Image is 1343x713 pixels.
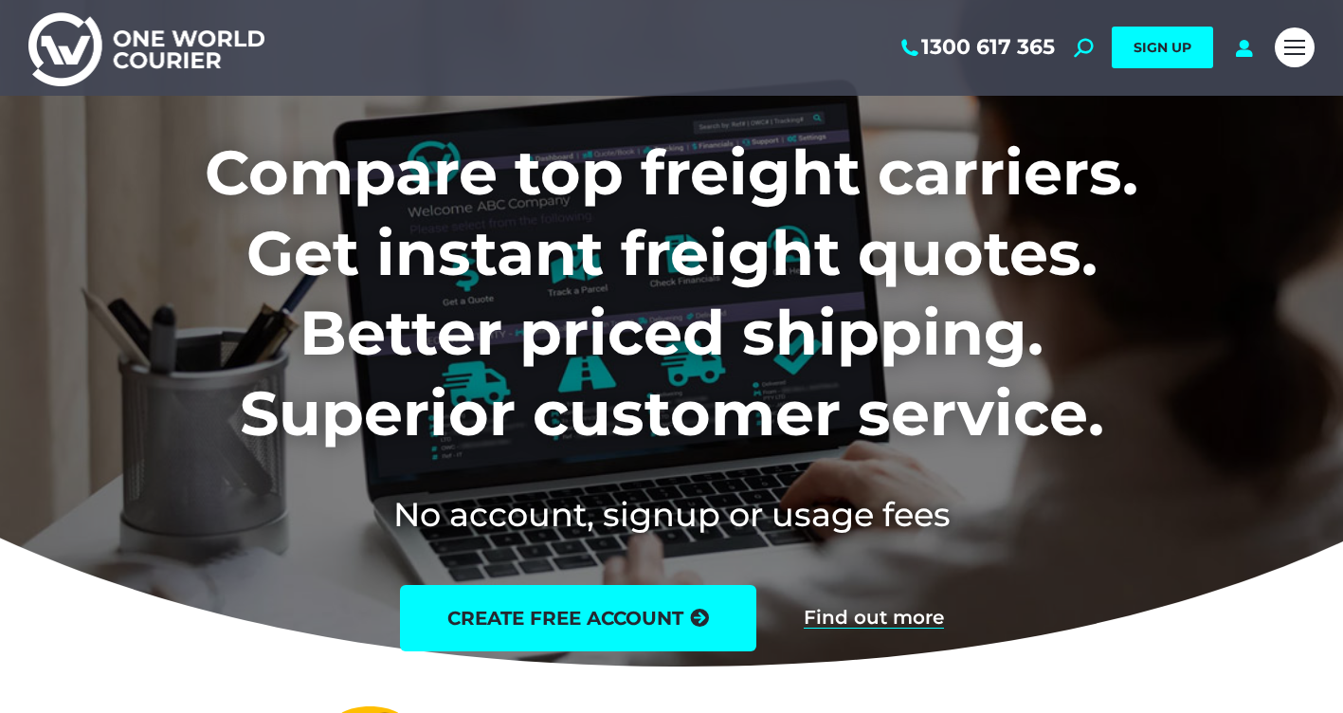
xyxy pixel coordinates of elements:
[1134,39,1191,56] span: SIGN UP
[804,608,944,629] a: Find out more
[898,35,1055,60] a: 1300 617 365
[80,133,1263,453] h1: Compare top freight carriers. Get instant freight quotes. Better priced shipping. Superior custom...
[28,9,264,86] img: One World Courier
[400,585,756,651] a: create free account
[1112,27,1213,68] a: SIGN UP
[1275,27,1315,67] a: Mobile menu icon
[80,491,1263,538] h2: No account, signup or usage fees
